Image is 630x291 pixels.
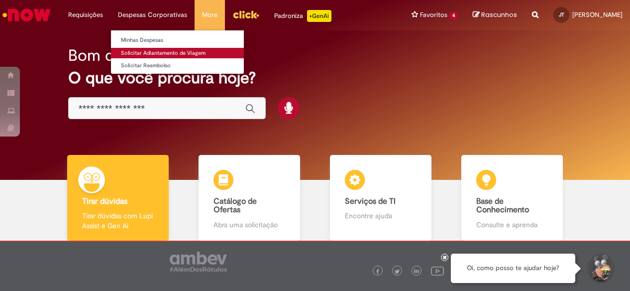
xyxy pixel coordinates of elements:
b: Catálogo de Ofertas [213,196,257,215]
p: Abra uma solicitação [213,220,285,230]
a: Solicitar Reembolso [111,60,244,71]
img: logo_footer_linkedin.png [414,269,419,275]
span: JT [559,11,564,18]
button: Iniciar Conversa de Suporte [585,254,615,284]
span: Favoritos [420,10,447,20]
b: Tirar dúvidas [82,196,127,206]
span: Rascunhos [481,10,517,19]
img: click_logo_yellow_360x200.png [232,7,259,22]
p: Tirar dúvidas com Lupi Assist e Gen Ai [82,211,154,231]
span: [PERSON_NAME] [572,10,623,19]
img: ServiceNow [1,5,52,25]
img: logo_footer_ambev_rotulo_gray.png [170,252,227,272]
p: +GenAi [307,10,331,22]
a: Base de Conhecimento Consulte e aprenda [446,155,578,241]
p: Encontre ajuda [345,211,417,221]
h2: O que você procura hoje? [68,69,562,87]
img: logo_footer_youtube.png [431,264,444,277]
span: Requisições [68,10,103,20]
span: Despesas Corporativas [118,10,187,20]
a: Tirar dúvidas Tirar dúvidas com Lupi Assist e Gen Ai [52,155,184,241]
a: Minhas Despesas [111,35,244,46]
a: Catálogo de Ofertas Abra uma solicitação [184,155,315,241]
img: logo_footer_facebook.png [375,269,380,274]
b: Serviços de TI [345,196,396,206]
span: 4 [449,11,458,20]
a: Rascunhos [473,10,517,20]
b: Base de Conhecimento [476,196,529,215]
span: More [202,10,217,20]
a: Serviços de TI Encontre ajuda [315,155,446,241]
img: logo_footer_twitter.png [395,269,400,274]
div: Padroniza [274,10,331,22]
p: Consulte e aprenda [476,220,548,230]
ul: Despesas Corporativas [110,30,244,74]
div: Oi, como posso te ajudar hoje? [451,254,575,283]
h2: Bom dia, Jailson [68,47,185,64]
a: Solicitar Adiantamento de Viagem [111,48,244,59]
